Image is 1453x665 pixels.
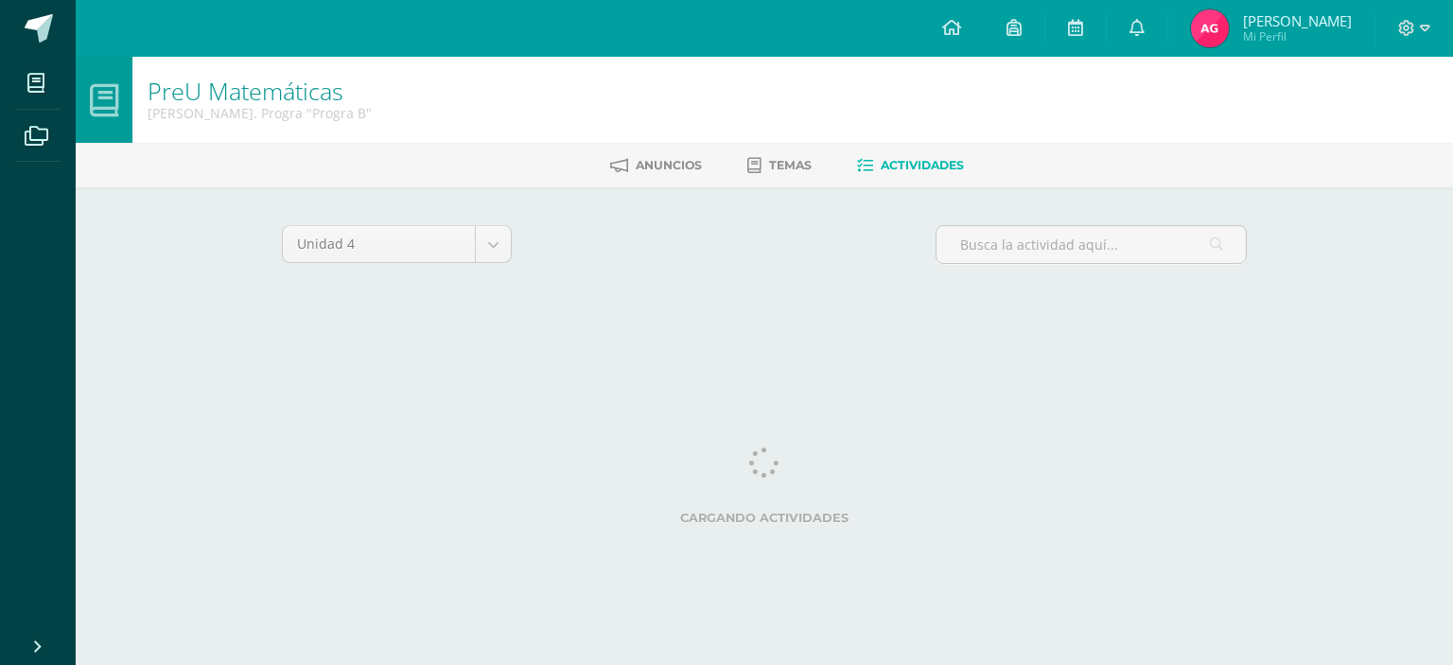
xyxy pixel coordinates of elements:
[857,150,964,181] a: Actividades
[881,158,964,172] span: Actividades
[148,75,343,107] a: PreU Matemáticas
[1191,9,1229,47] img: 09a35472f6d348be82a8272cf48b580f.png
[747,150,812,181] a: Temas
[283,226,511,262] a: Unidad 4
[636,158,702,172] span: Anuncios
[937,226,1246,263] input: Busca la actividad aquí...
[148,104,372,122] div: Quinto Bach. Progra 'Progra B'
[297,226,461,262] span: Unidad 4
[1243,11,1352,30] span: [PERSON_NAME]
[610,150,702,181] a: Anuncios
[282,511,1247,525] label: Cargando actividades
[148,78,372,104] h1: PreU Matemáticas
[1243,28,1352,44] span: Mi Perfil
[769,158,812,172] span: Temas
